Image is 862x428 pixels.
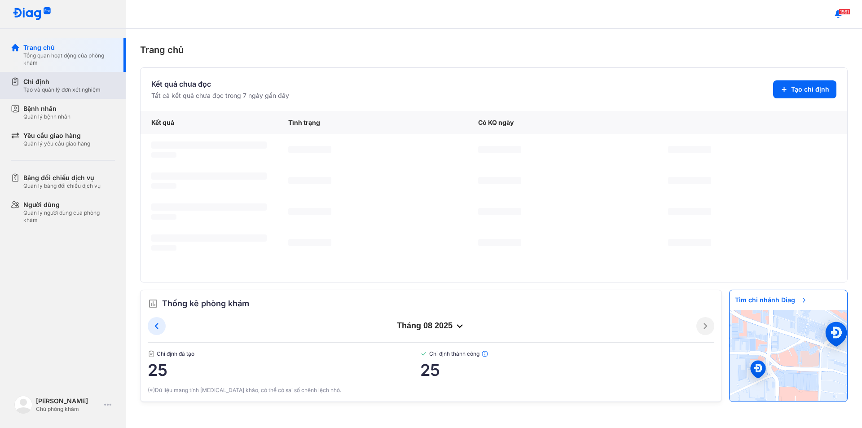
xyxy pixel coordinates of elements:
div: Trang chủ [140,43,848,57]
div: Quản lý yêu cầu giao hàng [23,140,90,147]
span: ‌ [151,172,267,180]
div: Tổng quan hoạt động của phòng khám [23,52,115,66]
span: ‌ [151,214,176,220]
span: ‌ [478,208,521,215]
div: Quản lý bảng đối chiếu dịch vụ [23,182,101,190]
div: Chủ phòng khám [36,406,101,413]
div: Người dùng [23,200,115,209]
div: [PERSON_NAME] [36,397,101,406]
div: (*)Dữ liệu mang tính [MEDICAL_DATA] khảo, có thể có sai số chênh lệch nhỏ. [148,386,714,394]
span: ‌ [151,183,176,189]
span: ‌ [478,239,521,246]
span: ‌ [288,146,331,153]
span: ‌ [151,203,267,211]
span: 1561 [839,9,850,15]
div: tháng 08 2025 [166,321,696,331]
div: Chỉ định [23,77,101,86]
span: 25 [148,361,420,379]
span: Thống kê phòng khám [162,297,249,310]
img: document.50c4cfd0.svg [148,350,155,357]
div: Có KQ ngày [467,111,657,134]
span: ‌ [478,177,521,184]
div: Tất cả kết quả chưa đọc trong 7 ngày gần đây [151,91,289,100]
div: Trang chủ [23,43,115,52]
div: Kết quả chưa đọc [151,79,289,89]
span: ‌ [288,239,331,246]
span: ‌ [288,208,331,215]
div: Yêu cầu giao hàng [23,131,90,140]
span: ‌ [668,177,711,184]
span: ‌ [151,234,267,242]
div: Kết quả [141,111,277,134]
img: logo [14,396,32,414]
div: Bảng đối chiếu dịch vụ [23,173,101,182]
div: Bệnh nhân [23,104,70,113]
img: order.5a6da16c.svg [148,298,158,309]
span: Tìm chi nhánh Diag [730,290,813,310]
img: info.7e716105.svg [481,350,488,357]
div: Tình trạng [277,111,467,134]
span: ‌ [151,245,176,251]
span: Tạo chỉ định [791,85,829,94]
span: ‌ [151,152,176,158]
span: Chỉ định thành công [420,350,714,357]
span: ‌ [668,208,711,215]
div: Tạo và quản lý đơn xét nghiệm [23,86,101,93]
img: logo [13,7,51,21]
span: ‌ [668,146,711,153]
span: ‌ [478,146,521,153]
div: Quản lý bệnh nhân [23,113,70,120]
button: Tạo chỉ định [773,80,836,98]
span: 25 [420,361,714,379]
span: ‌ [151,141,267,149]
span: ‌ [668,239,711,246]
div: Quản lý người dùng của phòng khám [23,209,115,224]
img: checked-green.01cc79e0.svg [420,350,427,357]
span: Chỉ định đã tạo [148,350,420,357]
span: ‌ [288,177,331,184]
